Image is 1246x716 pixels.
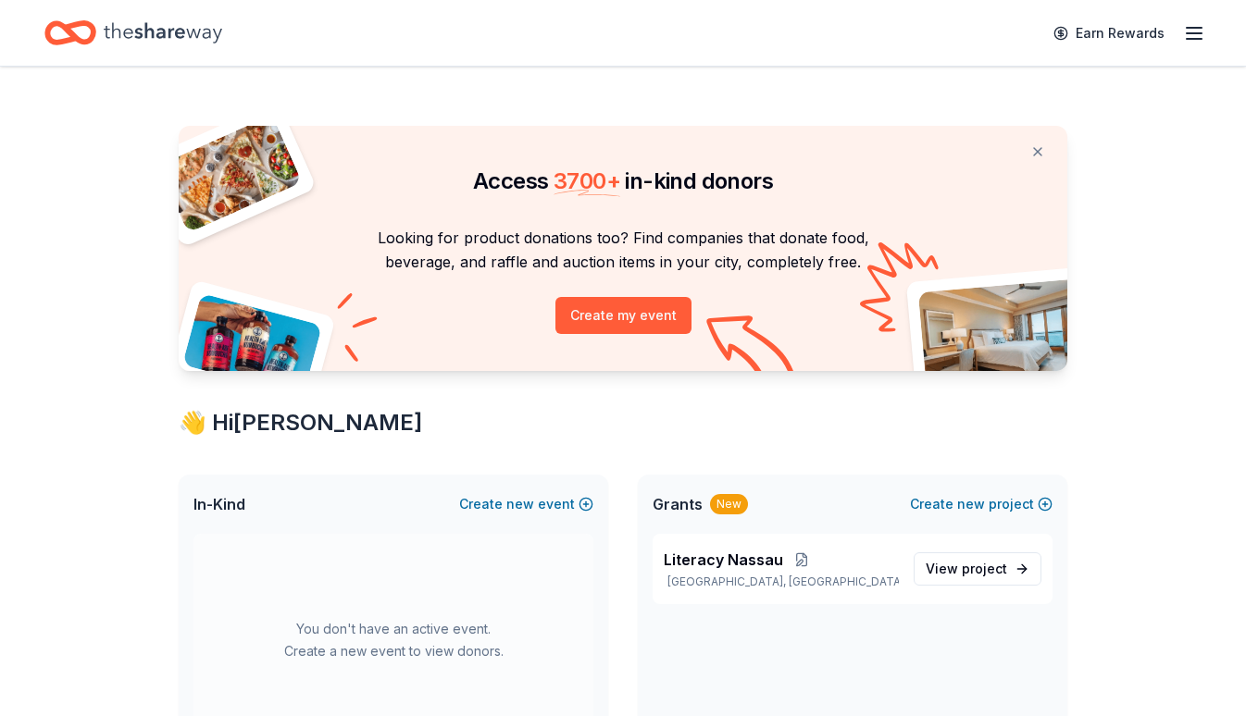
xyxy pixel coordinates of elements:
[706,315,799,385] img: Curvy arrow
[179,408,1067,438] div: 👋 Hi [PERSON_NAME]
[664,549,783,571] span: Literacy Nassau
[473,167,773,194] span: Access in-kind donors
[193,493,245,515] span: In-Kind
[957,493,985,515] span: new
[1042,17,1176,50] a: Earn Rewards
[664,574,899,589] p: [GEOGRAPHIC_DATA], [GEOGRAPHIC_DATA]
[926,558,1007,580] span: View
[201,226,1045,275] p: Looking for product donations too? Find companies that donate food, beverage, and raffle and auct...
[910,493,1053,515] button: Createnewproject
[44,11,222,55] a: Home
[459,493,593,515] button: Createnewevent
[158,115,303,233] img: Pizza
[554,167,620,194] span: 3700 +
[914,552,1041,586] a: View project
[653,493,703,515] span: Grants
[555,297,692,334] button: Create my event
[962,561,1007,576] span: project
[506,493,534,515] span: new
[710,494,748,514] div: New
